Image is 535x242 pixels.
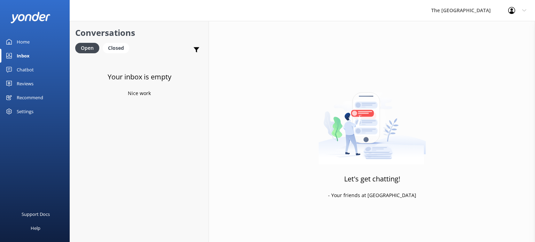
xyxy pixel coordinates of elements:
a: Closed [103,44,133,52]
a: Open [75,44,103,52]
div: Settings [17,104,33,118]
h3: Your inbox is empty [108,71,171,83]
h3: Let's get chatting! [344,173,400,185]
div: Chatbot [17,63,34,77]
div: Reviews [17,77,33,91]
img: artwork of a man stealing a conversation from at giant smartphone [318,78,426,165]
div: Open [75,43,99,53]
p: Nice work [128,89,151,97]
div: Closed [103,43,129,53]
div: Help [31,221,40,235]
div: Recommend [17,91,43,104]
p: - Your friends at [GEOGRAPHIC_DATA] [328,192,416,199]
div: Inbox [17,49,30,63]
div: Support Docs [22,207,50,221]
div: Home [17,35,30,49]
h2: Conversations [75,26,203,39]
img: yonder-white-logo.png [10,12,51,23]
